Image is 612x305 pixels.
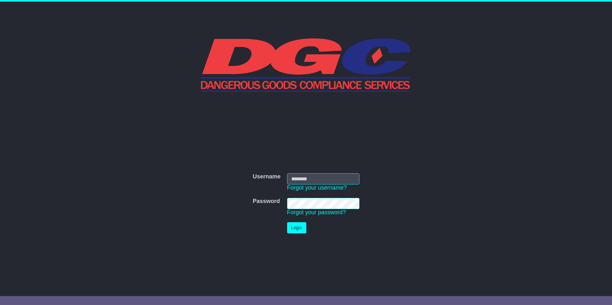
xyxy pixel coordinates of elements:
label: Username [253,173,280,180]
label: Password [253,198,280,205]
a: Forgot your password? [287,209,346,215]
img: DGC QLD [201,37,411,92]
button: Login [287,222,306,233]
a: Forgot your username? [287,184,347,191]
